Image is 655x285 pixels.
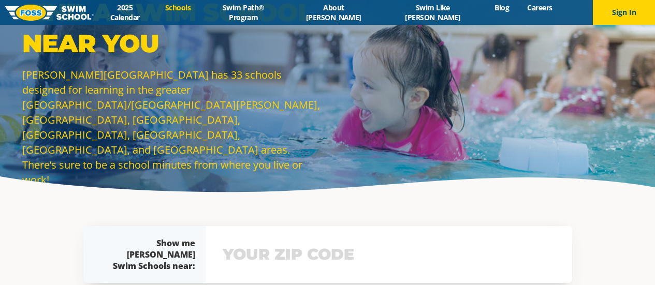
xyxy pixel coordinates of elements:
a: Swim Like [PERSON_NAME] [380,3,486,22]
a: Blog [486,3,518,12]
a: About [PERSON_NAME] [287,3,380,22]
input: YOUR ZIP CODE [220,239,558,269]
a: Schools [156,3,200,12]
a: Swim Path® Program [200,3,287,22]
a: Careers [518,3,561,12]
a: 2025 Calendar [94,3,156,22]
img: FOSS Swim School Logo [5,5,94,21]
div: Show me [PERSON_NAME] Swim Schools near: [104,237,195,272]
p: [PERSON_NAME][GEOGRAPHIC_DATA] has 33 schools designed for learning in the greater [GEOGRAPHIC_DA... [22,67,323,187]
